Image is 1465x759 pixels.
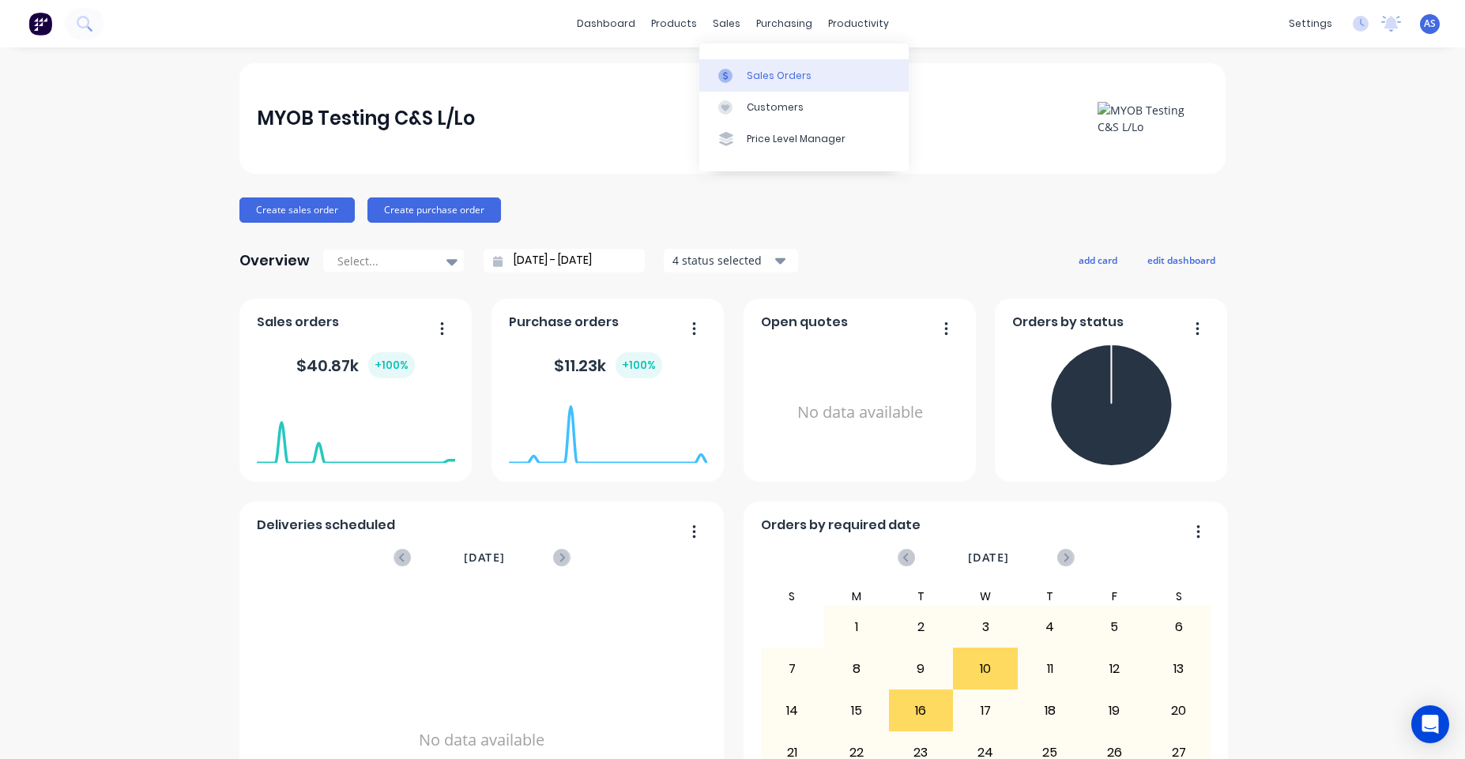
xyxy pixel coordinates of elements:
[643,12,705,36] div: products
[1082,587,1147,606] div: F
[464,549,505,566] span: [DATE]
[761,313,848,332] span: Open quotes
[761,649,824,689] div: 7
[296,352,415,378] div: $ 40.87k
[760,587,825,606] div: S
[825,649,888,689] div: 8
[890,607,953,647] div: 2
[257,103,475,134] div: MYOB Testing C&S L/Lo
[699,123,909,155] a: Price Level Manager
[1068,250,1128,270] button: add card
[1019,607,1082,647] div: 4
[1147,607,1211,647] div: 6
[820,12,897,36] div: productivity
[1411,705,1449,743] div: Open Intercom Messenger
[509,313,619,332] span: Purchase orders
[890,649,953,689] div: 9
[747,69,812,83] div: Sales Orders
[968,549,1009,566] span: [DATE]
[28,12,52,36] img: Factory
[761,338,959,487] div: No data available
[1098,102,1208,135] img: MYOB Testing C&S L/Lo
[748,12,820,36] div: purchasing
[257,313,339,332] span: Sales orders
[664,249,798,272] button: 4 status selected
[699,92,909,123] a: Customers
[368,352,415,378] div: + 100 %
[1019,649,1082,689] div: 11
[1019,691,1082,731] div: 18
[699,59,909,91] a: Sales Orders
[824,587,889,606] div: M
[1424,17,1436,31] span: AS
[1147,691,1211,731] div: 20
[747,100,804,115] div: Customers
[747,132,845,146] div: Price Level Manager
[1281,12,1340,36] div: settings
[954,649,1017,689] div: 10
[367,197,501,223] button: Create purchase order
[239,245,310,276] div: Overview
[569,12,643,36] a: dashboard
[954,691,1017,731] div: 17
[889,587,954,606] div: T
[554,352,662,378] div: $ 11.23k
[1083,649,1146,689] div: 12
[825,691,888,731] div: 15
[1083,691,1146,731] div: 19
[1012,313,1124,332] span: Orders by status
[890,691,953,731] div: 16
[954,607,1017,647] div: 3
[1137,250,1226,270] button: edit dashboard
[1147,649,1211,689] div: 13
[672,252,772,269] div: 4 status selected
[953,587,1018,606] div: W
[239,197,355,223] button: Create sales order
[825,607,888,647] div: 1
[616,352,662,378] div: + 100 %
[1018,587,1083,606] div: T
[1083,607,1146,647] div: 5
[761,516,921,535] span: Orders by required date
[1147,587,1211,606] div: S
[761,691,824,731] div: 14
[705,12,748,36] div: sales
